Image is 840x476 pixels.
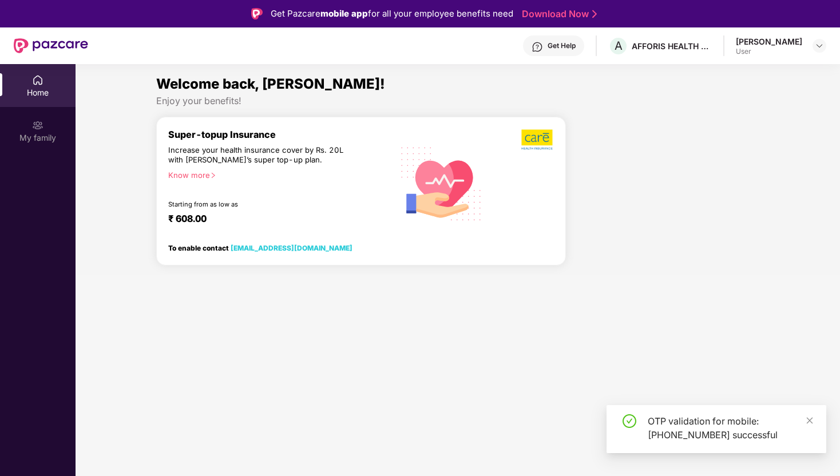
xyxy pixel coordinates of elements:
div: Know more [168,170,386,178]
div: To enable contact [168,244,352,252]
span: close [806,416,814,425]
span: Welcome back, [PERSON_NAME]! [156,76,385,92]
img: Stroke [592,8,597,20]
div: [PERSON_NAME] [736,36,802,47]
img: svg+xml;base64,PHN2ZyBpZD0iSG9tZSIgeG1sbnM9Imh0dHA6Ly93d3cudzMub3JnLzIwMDAvc3ZnIiB3aWR0aD0iMjAiIG... [32,74,43,86]
img: svg+xml;base64,PHN2ZyB4bWxucz0iaHR0cDovL3d3dy53My5vcmcvMjAwMC9zdmciIHhtbG5zOnhsaW5rPSJodHRwOi8vd3... [393,134,490,232]
div: Get Help [548,41,576,50]
div: OTP validation for mobile: [PHONE_NUMBER] successful [648,414,813,442]
img: svg+xml;base64,PHN2ZyBpZD0iRHJvcGRvd24tMzJ4MzIiIHhtbG5zPSJodHRwOi8vd3d3LnczLm9yZy8yMDAwL3N2ZyIgd2... [815,41,824,50]
img: New Pazcare Logo [14,38,88,53]
div: AFFORIS HEALTH TECHNOLOGIES PRIVATE LIMITED [632,41,712,51]
div: ₹ 608.00 [168,213,382,227]
div: Increase your health insurance cover by Rs. 20L with [PERSON_NAME]’s super top-up plan. [168,145,344,165]
div: Starting from as low as [168,200,344,208]
div: Enjoy your benefits! [156,95,759,107]
span: check-circle [623,414,636,428]
img: b5dec4f62d2307b9de63beb79f102df3.png [521,129,554,150]
img: svg+xml;base64,PHN2ZyB3aWR0aD0iMjAiIGhlaWdodD0iMjAiIHZpZXdCb3g9IjAgMCAyMCAyMCIgZmlsbD0ibm9uZSIgeG... [32,120,43,131]
div: User [736,47,802,56]
span: right [210,172,216,178]
div: Get Pazcare for all your employee benefits need [271,7,513,21]
a: [EMAIL_ADDRESS][DOMAIN_NAME] [231,244,352,252]
div: Super-topup Insurance [168,129,393,140]
span: A [615,39,623,53]
strong: mobile app [320,8,368,19]
a: Download Now [522,8,593,20]
img: Logo [251,8,263,19]
img: svg+xml;base64,PHN2ZyBpZD0iSGVscC0zMngzMiIgeG1sbnM9Imh0dHA6Ly93d3cudzMub3JnLzIwMDAvc3ZnIiB3aWR0aD... [532,41,543,53]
